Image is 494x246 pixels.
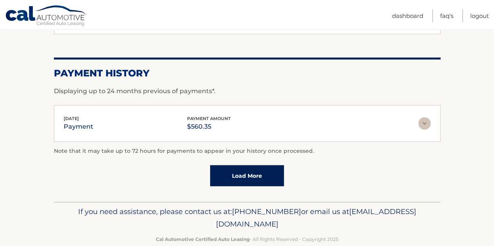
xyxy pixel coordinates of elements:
a: FAQ's [440,9,453,22]
p: Displaying up to 24 months previous of payments*. [54,87,440,96]
img: accordion-rest.svg [418,117,431,130]
p: - All Rights Reserved - Copyright 2025 [59,235,435,243]
span: [PHONE_NUMBER] [232,207,301,216]
a: Logout [470,9,489,22]
p: $560.35 [187,121,231,132]
span: payment amount [187,116,231,121]
p: payment [64,121,93,132]
p: Note that it may take up to 72 hours for payments to appear in your history once processed. [54,147,440,156]
a: Cal Automotive [5,5,87,28]
span: [EMAIL_ADDRESS][DOMAIN_NAME] [216,207,416,228]
strong: Cal Automotive Certified Auto Leasing [156,236,250,242]
h2: Payment History [54,67,440,79]
a: Load More [210,165,284,186]
span: [DATE] [64,116,79,121]
p: If you need assistance, please contact us at: or email us at [59,205,435,230]
a: Dashboard [392,9,423,22]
